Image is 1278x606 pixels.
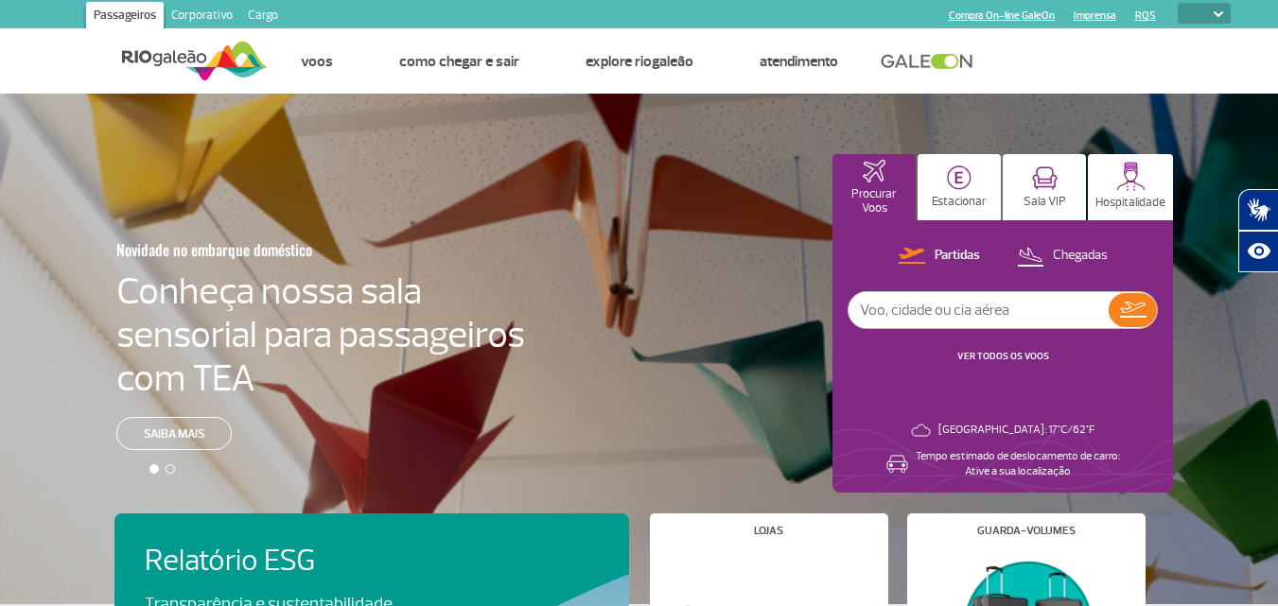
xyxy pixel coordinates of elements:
button: Abrir tradutor de língua de sinais. [1238,189,1278,231]
div: Plugin de acessibilidade da Hand Talk. [1238,189,1278,272]
button: Abrir recursos assistivos. [1238,231,1278,272]
a: Passageiros [86,2,164,32]
p: Sala VIP [1024,195,1066,209]
a: Compra On-line GaleOn [949,9,1055,22]
p: Hospitalidade [1095,196,1165,210]
p: Estacionar [932,195,987,209]
p: Chegadas [1053,247,1108,265]
a: Como chegar e sair [399,52,519,71]
button: Partidas [893,244,986,268]
a: Voos [301,52,333,71]
a: VER TODOS OS VOOS [957,350,1049,362]
img: hospitality.svg [1116,162,1146,191]
a: Imprensa [1074,9,1116,22]
h4: Guarda-volumes [977,526,1076,536]
h4: Conheça nossa sala sensorial para passageiros com TEA [116,269,525,400]
button: Procurar Voos [832,154,916,220]
p: [GEOGRAPHIC_DATA]: 17°C/62°F [938,423,1094,438]
input: Voo, cidade ou cia aérea [849,292,1109,328]
p: Procurar Voos [842,187,906,216]
img: vipRoom.svg [1032,166,1058,190]
p: Tempo estimado de deslocamento de carro: Ative a sua localização [916,449,1120,479]
h3: Novidade no embarque doméstico [116,230,432,269]
button: Sala VIP [1003,154,1086,220]
h4: Lojas [754,526,783,536]
button: Estacionar [918,154,1001,220]
img: airplaneHomeActive.svg [863,160,885,182]
h4: Relatório ESG [145,544,446,579]
a: Atendimento [760,52,838,71]
a: Corporativo [164,2,240,32]
a: Saiba mais [116,417,232,450]
p: Partidas [935,247,980,265]
img: carParkingHome.svg [947,165,972,190]
a: Explore RIOgaleão [586,52,693,71]
button: VER TODOS OS VOOS [952,349,1055,364]
a: RQS [1135,9,1156,22]
a: Cargo [240,2,286,32]
button: Hospitalidade [1088,154,1173,220]
button: Chegadas [1011,244,1113,268]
